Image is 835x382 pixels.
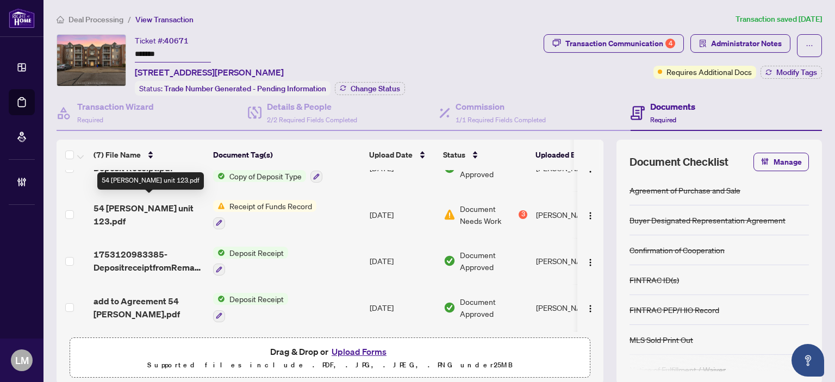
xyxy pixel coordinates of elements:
[94,295,204,321] span: add to Agreement 54 [PERSON_NAME].pdf
[68,15,123,24] span: Deal Processing
[365,140,439,170] th: Upload Date
[582,252,599,270] button: Logo
[225,170,306,182] span: Copy of Deposit Type
[9,8,35,28] img: logo
[565,35,675,52] div: Transaction Communication
[94,202,204,228] span: 54 [PERSON_NAME] unit 123.pdf
[586,304,595,313] img: Logo
[806,42,813,49] span: ellipsis
[776,68,817,76] span: Modify Tags
[736,13,822,26] article: Transaction saved [DATE]
[225,293,288,305] span: Deposit Receipt
[460,249,527,273] span: Document Approved
[213,247,225,259] img: Status Icon
[532,238,613,285] td: [PERSON_NAME]
[460,296,527,320] span: Document Approved
[650,116,676,124] span: Required
[328,345,390,359] button: Upload Forms
[164,36,189,46] span: 40671
[267,116,357,124] span: 2/2 Required Fields Completed
[365,331,439,378] td: [DATE]
[582,206,599,223] button: Logo
[77,100,154,113] h4: Transaction Wizard
[630,274,679,286] div: FINTRAC ID(s)
[544,34,684,53] button: Transaction Communication4
[369,149,413,161] span: Upload Date
[690,34,790,53] button: Administrator Notes
[365,238,439,285] td: [DATE]
[213,293,225,305] img: Status Icon
[532,191,613,238] td: [PERSON_NAME]
[582,299,599,316] button: Logo
[792,344,824,377] button: Open asap
[456,100,546,113] h4: Commission
[164,84,326,93] span: Trade Number Generated - Pending Information
[225,247,288,259] span: Deposit Receipt
[97,172,204,190] div: 54 [PERSON_NAME] unit 123.pdf
[270,345,390,359] span: Drag & Drop or
[519,210,527,219] div: 3
[135,34,189,47] div: Ticket #:
[128,13,131,26] li: /
[15,353,29,368] span: LM
[666,66,752,78] span: Requires Additional Docs
[586,211,595,220] img: Logo
[57,35,126,86] img: IMG-E12195372_1.jpg
[444,255,456,267] img: Document Status
[630,334,693,346] div: MLS Sold Print Out
[444,209,456,221] img: Document Status
[711,35,782,52] span: Administrator Notes
[267,100,357,113] h4: Details & People
[135,15,194,24] span: View Transaction
[456,116,546,124] span: 1/1 Required Fields Completed
[630,214,786,226] div: Buyer Designated Representation Agreement
[135,81,331,96] div: Status:
[460,203,516,227] span: Document Needs Work
[77,359,583,372] p: Supported files include .PDF, .JPG, .JPEG, .PNG under 25 MB
[365,191,439,238] td: [DATE]
[439,140,531,170] th: Status
[213,200,225,212] img: Status Icon
[443,149,465,161] span: Status
[532,331,613,378] td: [PERSON_NAME]
[586,258,595,267] img: Logo
[630,154,728,170] span: Document Checklist
[335,82,405,95] button: Change Status
[351,85,400,92] span: Change Status
[532,284,613,331] td: [PERSON_NAME]
[77,116,103,124] span: Required
[630,304,719,316] div: FINTRAC PEP/HIO Record
[70,338,590,378] span: Drag & Drop orUpload FormsSupported files include .PDF, .JPG, .JPEG, .PNG under25MB
[761,66,822,79] button: Modify Tags
[213,170,225,182] img: Status Icon
[630,244,725,256] div: Confirmation of Cooperation
[213,293,288,322] button: Status IconDeposit Receipt
[225,200,316,212] span: Receipt of Funds Record
[57,16,64,23] span: home
[531,140,613,170] th: Uploaded By
[753,153,809,171] button: Manage
[630,184,740,196] div: Agreement of Purchase and Sale
[365,284,439,331] td: [DATE]
[209,140,365,170] th: Document Tag(s)
[135,66,284,79] span: [STREET_ADDRESS][PERSON_NAME]
[650,100,695,113] h4: Documents
[699,40,707,47] span: solution
[774,153,802,171] span: Manage
[665,39,675,48] div: 4
[94,248,204,274] span: 1753120983385-DepositreceiptfromRemaxlistingBrokerage.pdf
[89,140,209,170] th: (7) File Name
[94,149,141,161] span: (7) File Name
[444,302,456,314] img: Document Status
[213,247,288,276] button: Status IconDeposit Receipt
[213,200,316,229] button: Status IconReceipt of Funds Record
